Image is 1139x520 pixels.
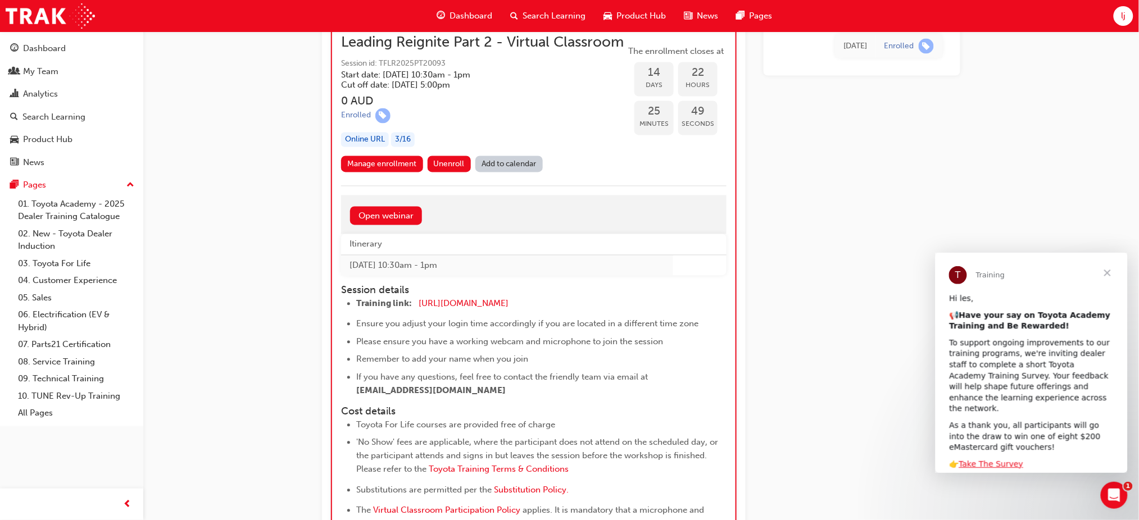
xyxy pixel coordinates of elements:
[684,9,692,23] span: news-icon
[501,4,595,28] a: search-iconSearch Learning
[523,10,586,22] span: Search Learning
[494,485,569,495] a: Substitution Policy.
[341,133,389,148] div: Online URL
[341,36,624,49] span: Leading Reignite Part 2 - Virtual Classroom
[13,306,139,336] a: 06. Electrification (EV & Hybrid)
[4,152,139,173] a: News
[13,272,139,289] a: 04. Customer Experience
[10,135,19,145] span: car-icon
[749,10,772,22] span: Pages
[373,505,520,516] span: Virtual Classroom Participation Policy
[603,9,612,23] span: car-icon
[124,498,132,512] span: prev-icon
[23,88,58,101] div: Analytics
[919,39,934,54] span: learningRecordVerb_ENROLL-icon
[341,285,706,297] h4: Session details
[13,387,139,405] a: 10. TUNE Rev-Up Training
[678,79,718,92] span: Hours
[13,404,139,422] a: All Pages
[341,58,624,71] span: Session id: TFLR2025PT20093
[434,159,465,169] span: Unenroll
[428,4,501,28] a: guage-iconDashboard
[4,129,139,150] a: Product Hub
[1114,6,1133,26] button: lj
[23,179,46,191] div: Pages
[356,420,555,430] span: Toyota For Life courses are provided free of charge
[22,111,85,124] div: Search Learning
[13,336,139,353] a: 07. Parts21 Certification
[341,156,423,172] a: Manage enrollment
[678,118,718,131] span: Seconds
[634,79,674,92] span: Days
[356,299,412,309] span: Training link:
[341,234,673,255] th: Itinerary
[4,36,139,175] button: DashboardMy TeamAnalyticsSearch LearningProduct HubNews
[1124,482,1133,491] span: 1
[675,4,727,28] a: news-iconNews
[126,178,134,193] span: up-icon
[4,84,139,104] a: Analytics
[13,255,139,272] a: 03. Toyota For Life
[4,175,139,195] button: Pages
[4,107,139,127] a: Search Learning
[616,10,666,22] span: Product Hub
[341,70,606,80] h5: Start date: [DATE] 10:30am - 1pm
[23,65,58,78] div: My Team
[625,45,727,58] span: The enrollment closes at
[23,133,72,146] div: Product Hub
[634,118,674,131] span: Minutes
[678,67,718,80] span: 22
[356,485,492,495] span: Substitutions are permitted per the
[634,67,674,80] span: 14
[375,108,391,124] span: learningRecordVerb_ENROLL-icon
[341,406,727,418] h4: Cost details
[391,133,415,148] div: 3 / 16
[510,9,518,23] span: search-icon
[6,3,95,29] img: Trak
[736,9,745,23] span: pages-icon
[475,156,543,172] a: Add to calendar
[1101,482,1128,509] iframe: Intercom live chat
[595,4,675,28] a: car-iconProduct Hub
[697,10,718,22] span: News
[356,386,506,396] span: [EMAIL_ADDRESS][DOMAIN_NAME]
[1121,10,1126,22] span: lj
[727,4,781,28] a: pages-iconPages
[437,9,445,23] span: guage-icon
[356,337,663,347] span: Please ensure you have a working webcam and microphone to join the session
[428,156,471,172] button: Unenroll
[450,10,492,22] span: Dashboard
[356,372,648,382] span: If you have any questions, feel free to contact the friendly team via email at
[429,464,569,475] a: Toyota Training Terms & Conditions
[23,42,66,55] div: Dashboard
[419,299,509,309] a: [URL][DOMAIN_NAME]
[356,437,720,475] span: 'No Show' fees are applicable, where the participant does not attend on the scheduled day, or the...
[13,225,139,255] a: 02. New - Toyota Dealer Induction
[4,61,139,82] a: My Team
[634,106,674,118] span: 25
[356,319,698,329] span: Ensure you adjust your login time accordingly if you are located in a different time zone
[936,253,1128,473] iframe: Intercom live chat message
[23,156,44,169] div: News
[356,354,528,364] span: Remember to add your name when you join
[4,38,139,59] a: Dashboard
[13,370,139,387] a: 09. Technical Training
[13,353,139,371] a: 08. Service Training
[10,89,19,99] span: chart-icon
[341,36,727,177] button: Leading Reignite Part 2 - Virtual ClassroomSession id: TFLR2025PT20093Start date: [DATE] 10:30am ...
[10,67,19,77] span: people-icon
[13,195,139,225] a: 01. Toyota Academy - 2025 Dealer Training Catalogue
[341,111,371,121] div: Enrolled
[884,41,914,52] div: Enrolled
